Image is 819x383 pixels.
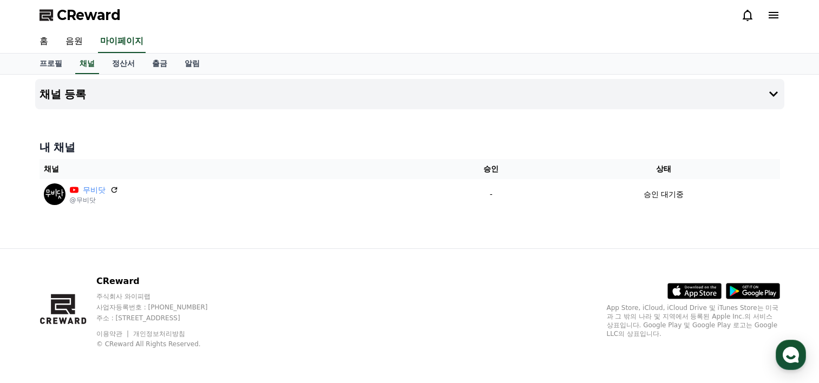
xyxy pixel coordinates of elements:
p: 주식회사 와이피랩 [96,292,228,301]
a: 출금 [143,54,176,74]
p: © CReward All Rights Reserved. [96,340,228,348]
a: 음원 [57,30,91,53]
a: CReward [40,6,121,24]
a: 무비닷 [83,184,106,196]
a: 개인정보처리방침 [133,330,185,338]
p: 사업자등록번호 : [PHONE_NUMBER] [96,303,228,312]
a: 정산서 [103,54,143,74]
button: 채널 등록 [35,79,784,109]
p: App Store, iCloud, iCloud Drive 및 iTunes Store는 미국과 그 밖의 나라 및 지역에서 등록된 Apple Inc.의 서비스 상표입니다. Goo... [607,303,780,338]
p: 승인 대기중 [644,189,684,200]
th: 승인 [435,159,548,179]
p: 주소 : [STREET_ADDRESS] [96,314,228,322]
a: 홈 [31,30,57,53]
span: CReward [57,6,121,24]
th: 상태 [548,159,780,179]
th: 채널 [40,159,435,179]
h4: 내 채널 [40,140,780,155]
a: 마이페이지 [98,30,146,53]
a: 알림 [176,54,208,74]
h4: 채널 등록 [40,88,87,100]
a: 프로필 [31,54,71,74]
p: CReward [96,275,228,288]
a: 채널 [75,54,99,74]
img: 무비닷 [44,183,65,205]
a: 이용약관 [96,330,130,338]
p: - [439,189,543,200]
p: @무비닷 [70,196,119,204]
